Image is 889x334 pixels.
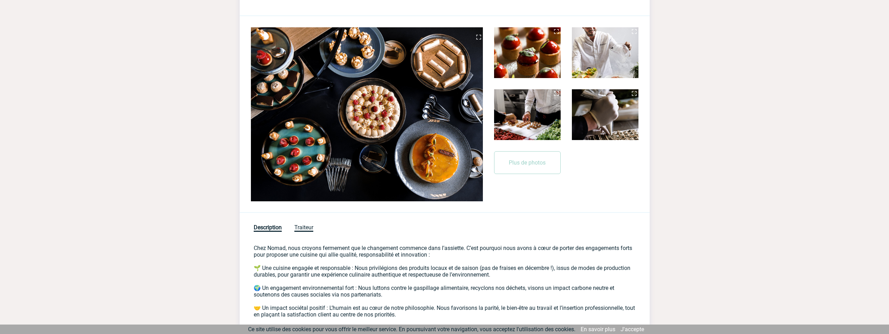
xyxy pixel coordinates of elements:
span: Description [254,224,282,232]
button: Plus de photos [494,151,561,174]
span: Traiteur [294,224,313,232]
a: En savoir plus [581,326,615,333]
a: J'accepte [621,326,644,333]
span: Ce site utilise des cookies pour vous offrir le meilleur service. En poursuivant votre navigation... [248,326,575,333]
